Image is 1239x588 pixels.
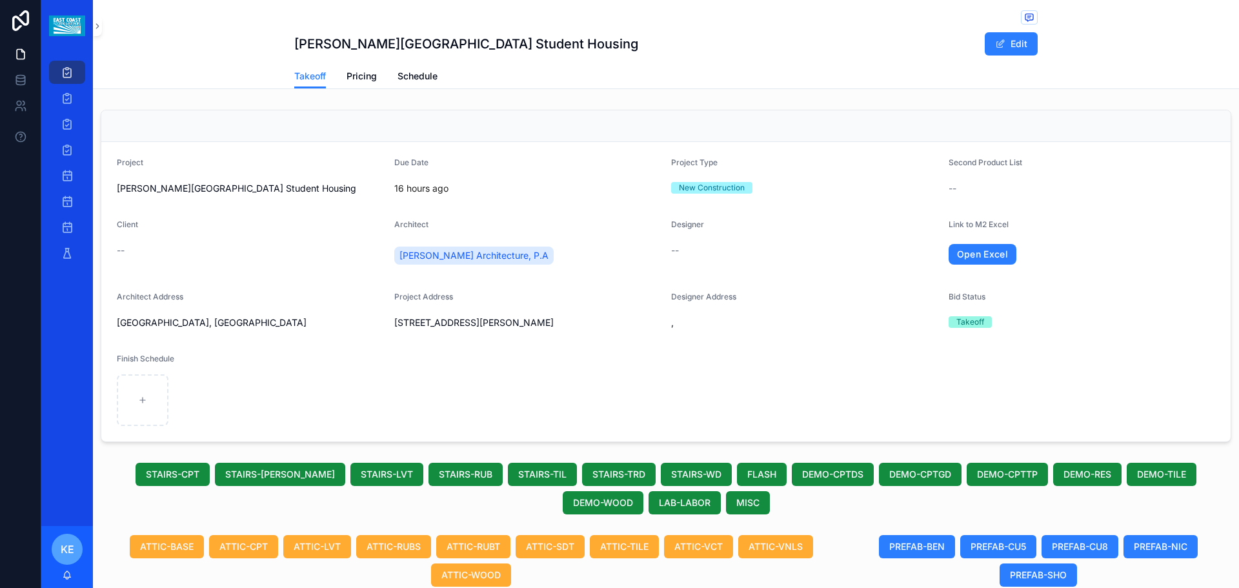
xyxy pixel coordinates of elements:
[398,70,438,83] span: Schedule
[967,463,1048,486] button: DEMO-CPTTP
[977,468,1038,481] span: DEMO-CPTTP
[949,182,956,195] span: --
[117,157,143,167] span: Project
[949,244,1017,265] a: Open Excel
[1053,463,1122,486] button: DEMO-RES
[428,463,503,486] button: STAIRS-RUB
[949,219,1009,229] span: Link to M2 Excel
[889,540,945,553] span: PREFAB-BEN
[736,496,760,509] span: MISC
[649,491,721,514] button: LAB-LABOR
[563,491,643,514] button: DEMO-WOOD
[1137,468,1186,481] span: DEMO-TILE
[436,535,510,558] button: ATTIC-RUBT
[985,32,1038,56] button: Edit
[879,535,955,558] button: PREFAB-BEN
[447,540,500,553] span: ATTIC-RUBT
[394,292,453,301] span: Project Address
[516,535,585,558] button: ATTIC-SDT
[1052,540,1108,553] span: PREFAB-CU8
[664,535,733,558] button: ATTIC-VCT
[146,468,199,481] span: STAIRS-CPT
[394,182,448,195] p: 16 hours ago
[582,463,656,486] button: STAIRS-TRD
[294,35,638,53] h1: [PERSON_NAME][GEOGRAPHIC_DATA] Student Housing
[398,65,438,90] a: Schedule
[136,463,210,486] button: STAIRS-CPT
[518,468,567,481] span: STAIRS-TIL
[394,157,428,167] span: Due Date
[294,70,326,83] span: Takeoff
[679,182,745,194] div: New Construction
[726,491,770,514] button: MISC
[526,540,574,553] span: ATTIC-SDT
[1042,535,1118,558] button: PREFAB-CU8
[747,468,776,481] span: FLASH
[441,569,501,582] span: ATTIC-WOOD
[394,219,428,229] span: Architect
[956,316,984,328] div: Takeoff
[350,463,423,486] button: STAIRS-LVT
[140,540,194,553] span: ATTIC-BASE
[573,496,633,509] span: DEMO-WOOD
[294,65,326,89] a: Takeoff
[960,535,1036,558] button: PREFAB-CU5
[215,463,345,486] button: STAIRS-[PERSON_NAME]
[508,463,577,486] button: STAIRS-TIL
[117,292,183,301] span: Architect Address
[671,157,718,167] span: Project Type
[879,463,962,486] button: DEMO-CPTGD
[367,540,421,553] span: ATTIC-RUBS
[356,535,431,558] button: ATTIC-RUBS
[117,182,384,195] span: [PERSON_NAME][GEOGRAPHIC_DATA] Student Housing
[1063,468,1111,481] span: DEMO-RES
[1000,563,1077,587] button: PREFAB-SHO
[394,316,661,329] span: [STREET_ADDRESS][PERSON_NAME]
[671,244,679,257] span: --
[1010,569,1067,582] span: PREFAB-SHO
[600,540,649,553] span: ATTIC-TILE
[1134,540,1187,553] span: PREFAB-NIC
[671,292,736,301] span: Designer Address
[889,468,951,481] span: DEMO-CPTGD
[347,70,377,83] span: Pricing
[117,354,174,363] span: Finish Schedule
[671,219,704,229] span: Designer
[361,468,413,481] span: STAIRS-LVT
[61,542,74,557] span: KE
[117,219,138,229] span: Client
[1123,535,1198,558] button: PREFAB-NIC
[283,535,351,558] button: ATTIC-LVT
[130,535,204,558] button: ATTIC-BASE
[749,540,803,553] span: ATTIC-VNLS
[802,468,863,481] span: DEMO-CPTDS
[49,15,85,36] img: App logo
[439,468,492,481] span: STAIRS-RUB
[209,535,278,558] button: ATTIC-CPT
[117,316,384,329] span: [GEOGRAPHIC_DATA], [GEOGRAPHIC_DATA]
[674,540,723,553] span: ATTIC-VCT
[219,540,268,553] span: ATTIC-CPT
[1127,463,1196,486] button: DEMO-TILE
[971,540,1026,553] span: PREFAB-CU5
[671,316,938,329] span: ,
[737,463,787,486] button: FLASH
[792,463,874,486] button: DEMO-CPTDS
[590,535,659,558] button: ATTIC-TILE
[394,247,554,265] a: [PERSON_NAME] Architecture, P.A
[399,249,549,262] span: [PERSON_NAME] Architecture, P.A
[949,157,1022,167] span: Second Product List
[294,540,341,553] span: ATTIC-LVT
[41,52,93,281] div: scrollable content
[671,468,721,481] span: STAIRS-WD
[659,496,710,509] span: LAB-LABOR
[738,535,813,558] button: ATTIC-VNLS
[949,292,985,301] span: Bid Status
[117,244,125,257] span: --
[431,563,511,587] button: ATTIC-WOOD
[592,468,645,481] span: STAIRS-TRD
[225,468,335,481] span: STAIRS-[PERSON_NAME]
[347,65,377,90] a: Pricing
[661,463,732,486] button: STAIRS-WD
